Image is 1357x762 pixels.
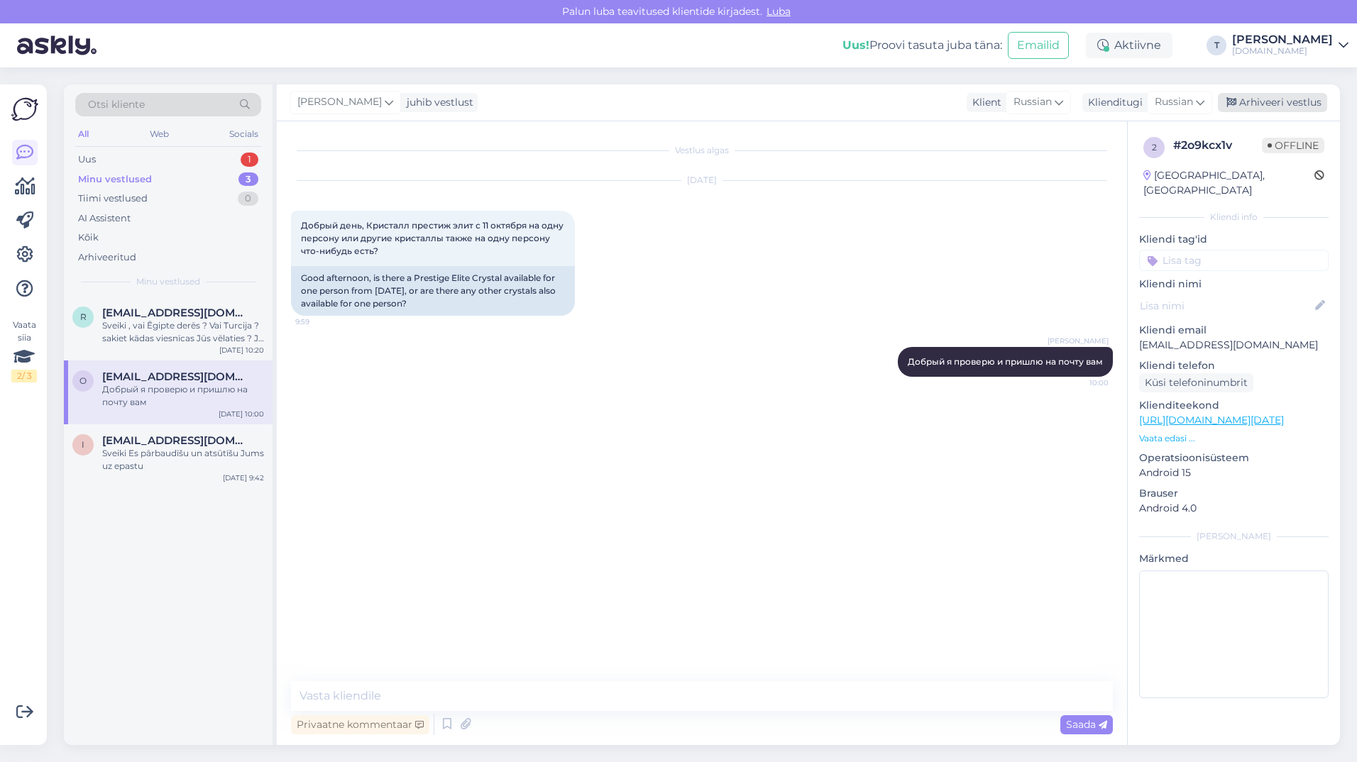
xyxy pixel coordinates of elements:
p: Kliendi nimi [1139,277,1329,292]
p: Operatsioonisüsteem [1139,451,1329,465]
span: inesesemjonova7@gmail.com [102,434,250,447]
p: Vaata edasi ... [1139,432,1329,445]
div: [PERSON_NAME] [1139,530,1329,543]
div: Klienditugi [1082,95,1143,110]
p: Brauser [1139,486,1329,501]
p: Kliendi email [1139,323,1329,338]
div: Kliendi info [1139,211,1329,223]
p: Android 15 [1139,465,1329,480]
div: Aktiivne [1086,33,1172,58]
span: olita2017@inbox.lv [102,370,250,383]
p: Kliendi telefon [1139,358,1329,373]
span: 2 [1152,142,1157,153]
div: [DATE] 10:20 [219,345,264,355]
div: 0 [238,192,258,206]
span: Otsi kliente [88,97,145,112]
p: Märkmed [1139,551,1329,566]
img: Askly Logo [11,96,38,123]
span: Luba [762,5,795,18]
a: [PERSON_NAME][DOMAIN_NAME] [1232,34,1348,57]
div: Sveiki , vai Ēgipte derēs ? Vai Turcija ? sakiet kādas viesnīcas Jūs vēlaties ? Jo izvēle ļoti li... [102,319,264,345]
span: Russian [1013,94,1052,110]
span: [PERSON_NAME] [1048,336,1109,346]
div: Küsi telefoninumbrit [1139,373,1253,392]
div: 3 [238,172,258,187]
div: [DATE] [291,174,1113,187]
div: Vaata siia [11,319,37,382]
div: [DATE] 9:42 [223,473,264,483]
div: Добрый я проверю и пришлю на почту вам [102,383,264,409]
div: All [75,125,92,143]
div: Uus [78,153,96,167]
div: [DATE] 10:00 [219,409,264,419]
span: Добрый я проверю и пришлю на почту вам [908,356,1103,367]
a: [URL][DOMAIN_NAME][DATE] [1139,414,1284,426]
span: Russian [1155,94,1193,110]
div: Proovi tasuta juba täna: [842,37,1002,54]
div: juhib vestlust [401,95,473,110]
div: Minu vestlused [78,172,152,187]
span: Saada [1066,718,1107,731]
span: Offline [1262,138,1324,153]
div: 2 / 3 [11,370,37,382]
div: # 2o9kcx1v [1173,137,1262,154]
button: Emailid [1008,32,1069,59]
span: o [79,375,87,386]
p: Klienditeekond [1139,398,1329,413]
div: T [1207,35,1226,55]
div: Privaatne kommentaar [291,715,429,734]
span: 10:00 [1055,377,1109,388]
div: Arhiveeri vestlus [1218,93,1327,112]
span: Добрый день, Кристалл престиж элит с 11 октября на одну персону или другие кристаллы также на одн... [301,220,566,256]
div: Socials [226,125,261,143]
p: [EMAIL_ADDRESS][DOMAIN_NAME] [1139,338,1329,353]
input: Lisa nimi [1140,298,1312,314]
b: Uus! [842,38,869,52]
span: 9:59 [295,316,348,327]
span: Rigondab@gmail.com [102,307,250,319]
span: [PERSON_NAME] [297,94,382,110]
div: Arhiveeritud [78,250,136,265]
div: 1 [241,153,258,167]
div: Sveiki Es pārbaudīšu un atsūtīšu Jums uz epastu [102,447,264,473]
input: Lisa tag [1139,250,1329,271]
div: Klient [967,95,1001,110]
span: R [80,311,87,322]
div: Kõik [78,231,99,245]
div: Tiimi vestlused [78,192,148,206]
div: Good afternoon, is there a Prestige Elite Crystal available for one person from [DATE], or are th... [291,266,575,316]
div: [GEOGRAPHIC_DATA], [GEOGRAPHIC_DATA] [1143,168,1314,198]
div: [DOMAIN_NAME] [1232,45,1333,57]
p: Android 4.0 [1139,501,1329,516]
div: Vestlus algas [291,144,1113,157]
p: Kliendi tag'id [1139,232,1329,247]
span: i [82,439,84,450]
div: Web [147,125,172,143]
div: AI Assistent [78,211,131,226]
div: [PERSON_NAME] [1232,34,1333,45]
span: Minu vestlused [136,275,200,288]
